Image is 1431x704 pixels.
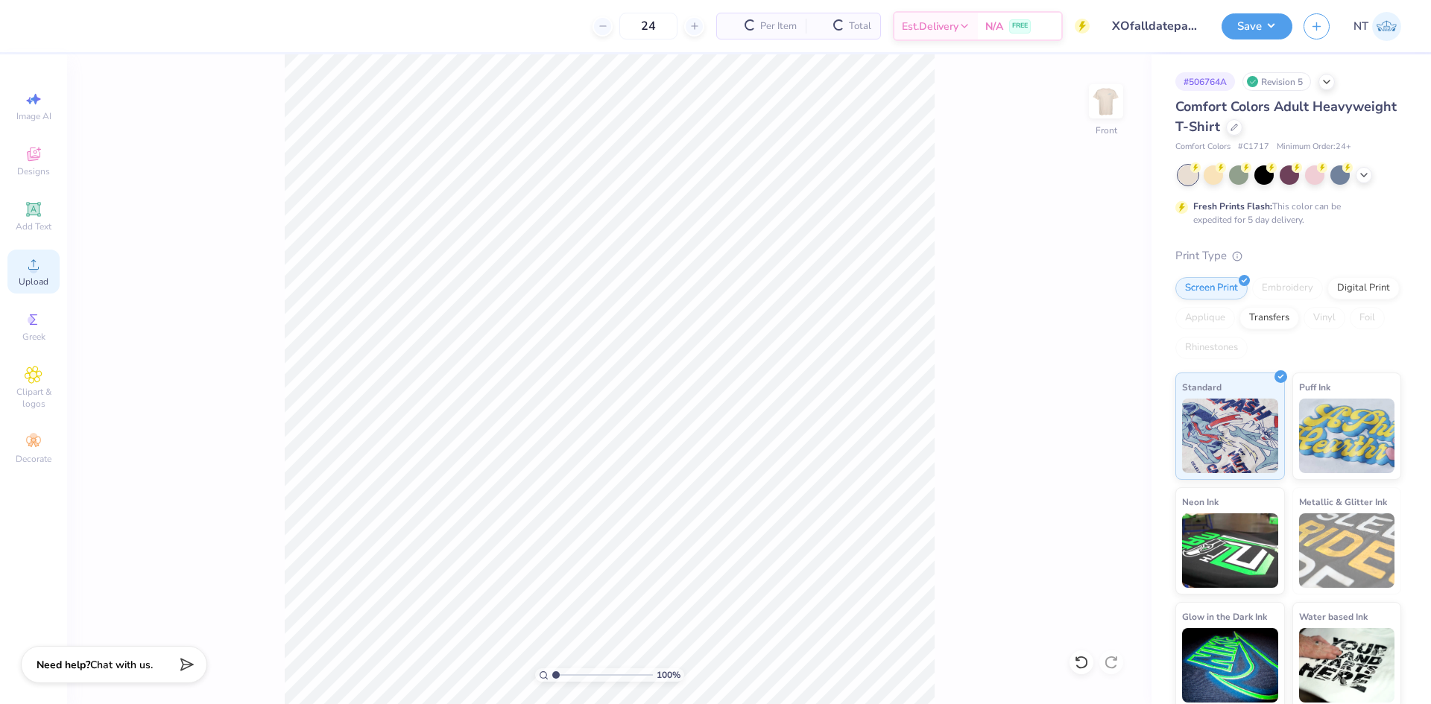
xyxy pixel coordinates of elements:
[1175,247,1401,264] div: Print Type
[1012,21,1028,31] span: FREE
[7,386,60,410] span: Clipart & logos
[1182,399,1278,473] img: Standard
[619,13,677,39] input: – –
[1182,513,1278,588] img: Neon Ink
[760,19,797,34] span: Per Item
[1222,13,1292,39] button: Save
[1175,277,1248,299] div: Screen Print
[1182,609,1267,624] span: Glow in the Dark Ink
[1299,379,1330,395] span: Puff Ink
[1175,72,1235,91] div: # 506764A
[1175,141,1231,153] span: Comfort Colors
[1299,609,1368,624] span: Water based Ink
[1101,11,1210,41] input: Untitled Design
[1239,307,1299,329] div: Transfers
[1353,18,1368,35] span: NT
[1304,307,1345,329] div: Vinyl
[1327,277,1400,299] div: Digital Print
[1175,98,1397,136] span: Comfort Colors Adult Heavyweight T-Shirt
[849,19,871,34] span: Total
[22,331,45,343] span: Greek
[1372,12,1401,41] img: Nestor Talens
[1182,494,1219,510] span: Neon Ink
[17,165,50,177] span: Designs
[16,110,51,122] span: Image AI
[1175,337,1248,359] div: Rhinestones
[1277,141,1351,153] span: Minimum Order: 24 +
[1096,124,1117,137] div: Front
[1299,494,1387,510] span: Metallic & Glitter Ink
[1193,200,1272,212] strong: Fresh Prints Flash:
[1193,200,1377,226] div: This color can be expedited for 5 day delivery.
[1252,277,1323,299] div: Embroidery
[16,221,51,232] span: Add Text
[1299,628,1395,703] img: Water based Ink
[985,19,1003,34] span: N/A
[1299,399,1395,473] img: Puff Ink
[1242,72,1311,91] div: Revision 5
[1091,86,1121,116] img: Front
[16,453,51,465] span: Decorate
[657,668,680,682] span: 100 %
[19,276,48,288] span: Upload
[1238,141,1269,153] span: # C1717
[1175,307,1235,329] div: Applique
[90,658,153,672] span: Chat with us.
[1182,628,1278,703] img: Glow in the Dark Ink
[902,19,958,34] span: Est. Delivery
[1182,379,1222,395] span: Standard
[37,658,90,672] strong: Need help?
[1299,513,1395,588] img: Metallic & Glitter Ink
[1353,12,1401,41] a: NT
[1350,307,1385,329] div: Foil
